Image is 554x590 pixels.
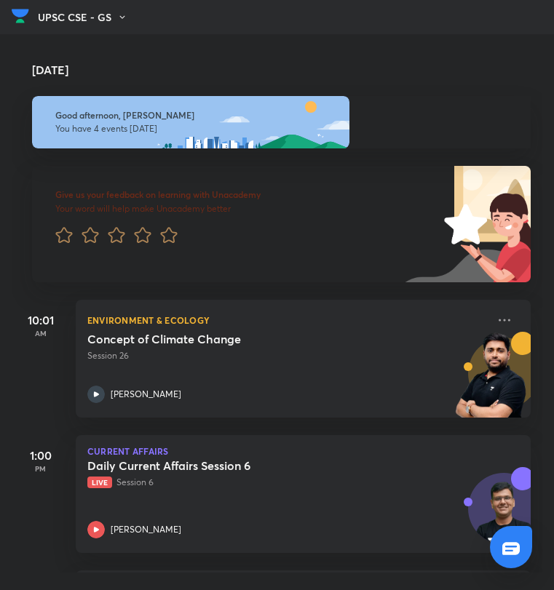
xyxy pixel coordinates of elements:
p: Environment & Ecology [87,311,487,329]
img: Avatar [469,481,539,551]
h4: [DATE] [32,64,545,76]
h6: Give us your feedback on learning with Unacademy [55,189,391,200]
img: feedback_image [395,166,531,282]
h6: Good afternoon, [PERSON_NAME] [55,110,507,121]
p: Session 26 [87,349,487,362]
h5: Daily Current Affairs Session 6 [87,458,269,473]
img: unacademy [451,332,531,432]
a: Company Logo [12,5,29,31]
p: You have 4 events [DATE] [55,123,507,135]
h5: Concept of Climate Change [87,332,269,346]
p: Current Affairs [87,447,519,455]
img: Company Logo [12,5,29,27]
h5: 10:01 [12,311,70,329]
p: PM [12,464,70,473]
h5: 1:00 [12,447,70,464]
p: [PERSON_NAME] [111,523,181,536]
img: afternoon [32,96,349,148]
p: Session 6 [87,476,487,489]
button: UPSC CSE - GS [38,7,136,28]
p: AM [12,329,70,338]
p: [PERSON_NAME] [111,388,181,401]
span: Live [87,477,112,488]
p: Your word will help make Unacademy better [55,203,391,215]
